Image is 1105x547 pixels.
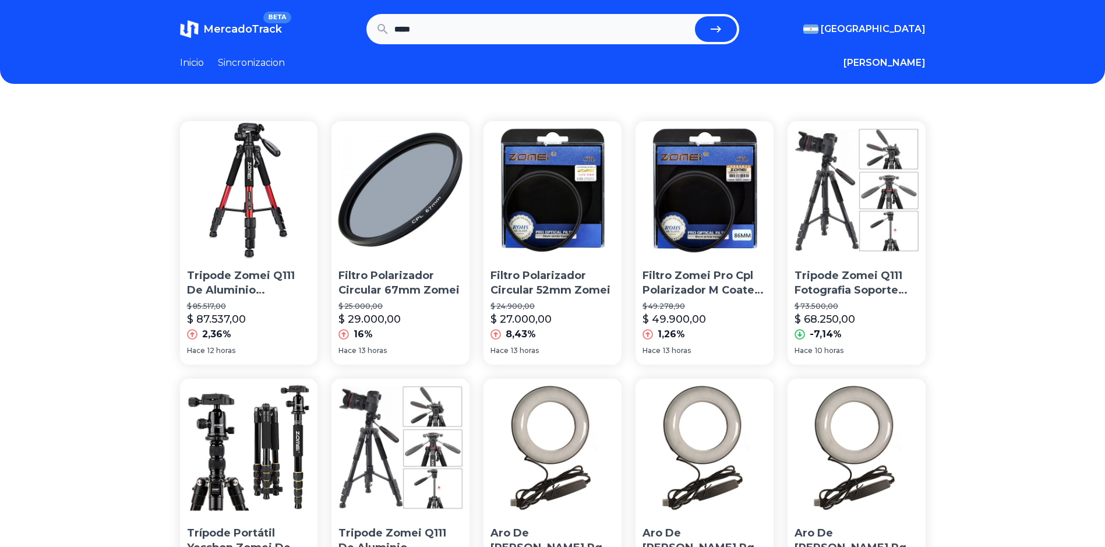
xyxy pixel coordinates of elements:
[636,121,774,365] a: Filtro Zomei Pro Cpl Polarizador M Coated 86mm Canon NikonFiltro Zomei Pro Cpl Polarizador M Coat...
[795,311,855,327] p: $ 68.250,00
[354,327,373,341] p: 16%
[795,346,813,355] span: Hace
[483,121,622,365] a: Filtro Polarizador Circular 52mm ZomeiFiltro Polarizador Circular 52mm Zomei$ 24.900,00$ 27.000,0...
[642,311,706,327] p: $ 49.900,00
[663,346,691,355] span: 13 horas
[788,121,926,259] img: Tripode Zomei Q111 Fotografia Soporte Celular Camara
[180,121,318,259] img: Tripode Zomei Q111 De Aluminio Fotografia Soporte Camara
[815,346,843,355] span: 10 horas
[202,327,231,341] p: 2,36%
[187,269,311,298] p: Tripode Zomei Q111 De Aluminio Fotografia Soporte Camara
[180,20,199,38] img: MercadoTrack
[642,269,767,298] p: Filtro Zomei Pro Cpl Polarizador M Coated 86mm Canon Nikon
[338,302,463,311] p: $ 25.000,00
[803,24,818,34] img: Argentina
[331,121,469,365] a: Filtro Polarizador Circular 67mm ZomeiFiltro Polarizador Circular 67mm Zomei$ 25.000,00$ 29.000,0...
[338,269,463,298] p: Filtro Polarizador Circular 67mm Zomei
[506,327,536,341] p: 8,43%
[642,346,661,355] span: Hace
[810,327,842,341] p: -7,14%
[511,346,539,355] span: 13 horas
[483,121,622,259] img: Filtro Polarizador Circular 52mm Zomei
[331,121,469,259] img: Filtro Polarizador Circular 67mm Zomei
[788,121,926,365] a: Tripode Zomei Q111 Fotografia Soporte Celular CamaraTripode Zomei Q111 Fotografia Soporte Celular...
[803,22,926,36] button: [GEOGRAPHIC_DATA]
[187,311,246,327] p: $ 87.537,00
[180,56,204,70] a: Inicio
[180,20,282,38] a: MercadoTrackBETA
[483,379,622,517] img: Aro De Luz Rgb Celular Tik Tok Selfie 10 Pulgadas Usb Zomei
[338,346,356,355] span: Hace
[788,379,926,517] img: Aro De Luz Rgb Celular Tik Tok Selfie 10 Pulgadas Usb Zomei
[338,311,401,327] p: $ 29.000,00
[180,121,318,365] a: Tripode Zomei Q111 De Aluminio Fotografia Soporte CamaraTripode Zomei Q111 De Aluminio Fotografia...
[658,327,685,341] p: 1,26%
[795,269,919,298] p: Tripode Zomei Q111 Fotografia Soporte Celular Camara
[203,23,282,36] span: MercadoTrack
[187,302,311,311] p: $ 85.517,00
[331,379,469,517] img: Tripode Zomei Q111 De Aluminio Fotografia Soporte
[490,302,615,311] p: $ 24.900,00
[359,346,387,355] span: 13 horas
[490,311,552,327] p: $ 27.000,00
[490,346,509,355] span: Hace
[636,121,774,259] img: Filtro Zomei Pro Cpl Polarizador M Coated 86mm Canon Nikon
[795,302,919,311] p: $ 73.500,00
[180,379,318,517] img: Trípode Portátil Yessbon Zomei De Aluminio Con Cabeza Esféri
[843,56,926,70] button: [PERSON_NAME]
[490,269,615,298] p: Filtro Polarizador Circular 52mm Zomei
[187,346,205,355] span: Hace
[263,12,291,23] span: BETA
[821,22,926,36] span: [GEOGRAPHIC_DATA]
[642,302,767,311] p: $ 49.278,90
[207,346,235,355] span: 12 horas
[218,56,285,70] a: Sincronizacion
[636,379,774,517] img: Aro De Luz Rgb Celular Tik Tok Selfie 6 Pulgadas Usb Zomei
